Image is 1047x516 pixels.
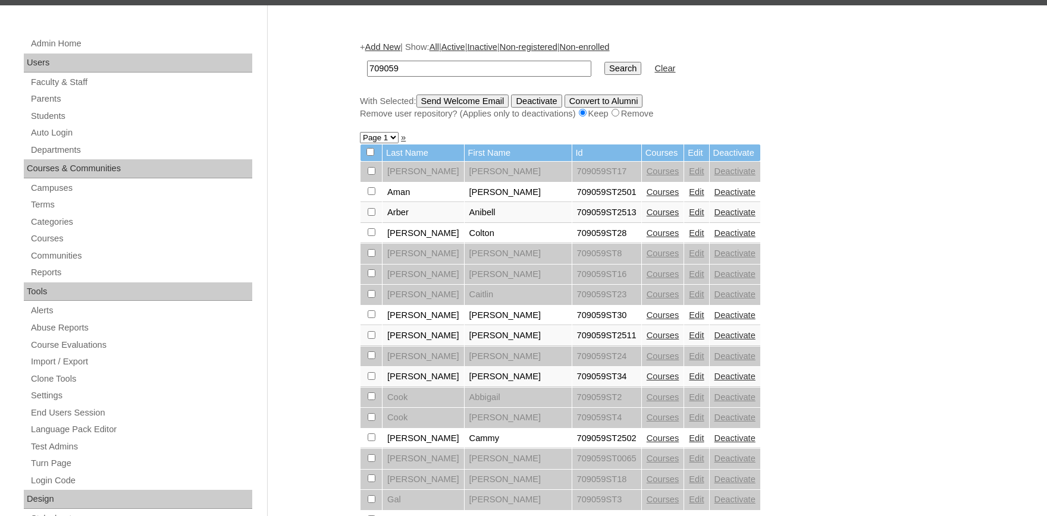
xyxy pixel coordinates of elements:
td: 709059ST2513 [572,203,641,223]
div: Courses & Communities [24,159,252,178]
a: Courses [647,474,679,484]
a: Courses [647,187,679,197]
a: Deactivate [714,310,756,320]
a: Non-enrolled [560,42,610,52]
a: Alerts [30,303,252,318]
a: Parents [30,92,252,106]
td: 709059ST2511 [572,326,641,346]
td: 709059ST17 [572,162,641,182]
a: Active [441,42,465,52]
a: Deactivate [714,433,756,443]
td: 709059ST24 [572,347,641,367]
a: Deactivate [714,166,756,176]
a: Deactivate [714,495,756,504]
a: Deactivate [714,290,756,299]
a: Abuse Reports [30,320,252,335]
a: Courses [647,392,679,402]
td: [PERSON_NAME] [383,326,464,346]
td: Edit [684,144,709,162]
td: [PERSON_NAME] [383,244,464,264]
div: Remove user repository? (Applies only to deactivations) Keep Remove [360,108,949,120]
a: Deactivate [714,372,756,381]
a: Edit [689,433,704,443]
td: [PERSON_NAME] [383,367,464,387]
a: Non-registered [500,42,557,52]
td: 709059ST0065 [572,449,641,469]
td: Cammy [465,429,572,449]
a: Departments [30,143,252,158]
a: Auto Login [30,125,252,140]
input: Search [604,62,641,75]
a: Clear [654,64,675,73]
a: Faculty & Staff [30,75,252,90]
a: Courses [647,351,679,361]
td: [PERSON_NAME] [465,162,572,182]
td: [PERSON_NAME] [465,265,572,285]
input: Send Welcome Email [416,95,509,108]
a: Inactive [468,42,498,52]
a: Courses [647,290,679,299]
div: + | Show: | | | | [360,41,949,119]
td: [PERSON_NAME] [383,224,464,244]
a: Deactivate [714,269,756,279]
td: [PERSON_NAME] [383,449,464,469]
td: 709059ST18 [572,470,641,490]
a: Courses [647,248,679,258]
td: [PERSON_NAME] [383,306,464,326]
td: Caitlin [465,285,572,305]
a: Deactivate [714,248,756,258]
a: Courses [647,310,679,320]
a: Clone Tools [30,372,252,386]
a: Edit [689,372,704,381]
td: Deactivate [710,144,760,162]
td: Aman [383,183,464,203]
a: Reports [30,265,252,280]
td: [PERSON_NAME] [465,183,572,203]
a: Edit [689,331,704,340]
a: Courses [647,495,679,504]
a: Edit [689,207,704,217]
td: 709059ST2501 [572,183,641,203]
td: Courses [642,144,684,162]
td: 709059ST23 [572,285,641,305]
td: Arber [383,203,464,223]
a: Courses [30,231,252,246]
a: Deactivate [714,392,756,402]
td: Cook [383,388,464,408]
td: 709059ST2502 [572,429,641,449]
td: [PERSON_NAME] [383,429,464,449]
a: Courses [647,413,679,422]
a: All [430,42,439,52]
td: Abbigail [465,388,572,408]
a: Edit [689,351,704,361]
a: Edit [689,474,704,484]
a: Categories [30,215,252,229]
a: Courses [647,331,679,340]
div: With Selected: [360,95,949,120]
td: 709059ST16 [572,265,641,285]
a: Courses [647,166,679,176]
a: Settings [30,388,252,403]
a: » [401,133,406,142]
a: Courses [647,454,679,463]
a: Language Pack Editor [30,422,252,437]
input: Deactivate [511,95,562,108]
a: Deactivate [714,454,756,463]
td: 709059ST2 [572,388,641,408]
td: [PERSON_NAME] [465,408,572,428]
td: 709059ST34 [572,367,641,387]
a: Import / Export [30,354,252,369]
a: Deactivate [714,474,756,484]
div: Tools [24,282,252,301]
a: Turn Page [30,456,252,471]
a: Deactivate [714,331,756,340]
a: Edit [689,248,704,258]
td: Gal [383,490,464,510]
td: 709059ST4 [572,408,641,428]
a: Edit [689,413,704,422]
a: Students [30,109,252,124]
input: Search [367,61,591,77]
a: Terms [30,197,252,212]
a: Edit [689,166,704,176]
td: 709059ST28 [572,224,641,244]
